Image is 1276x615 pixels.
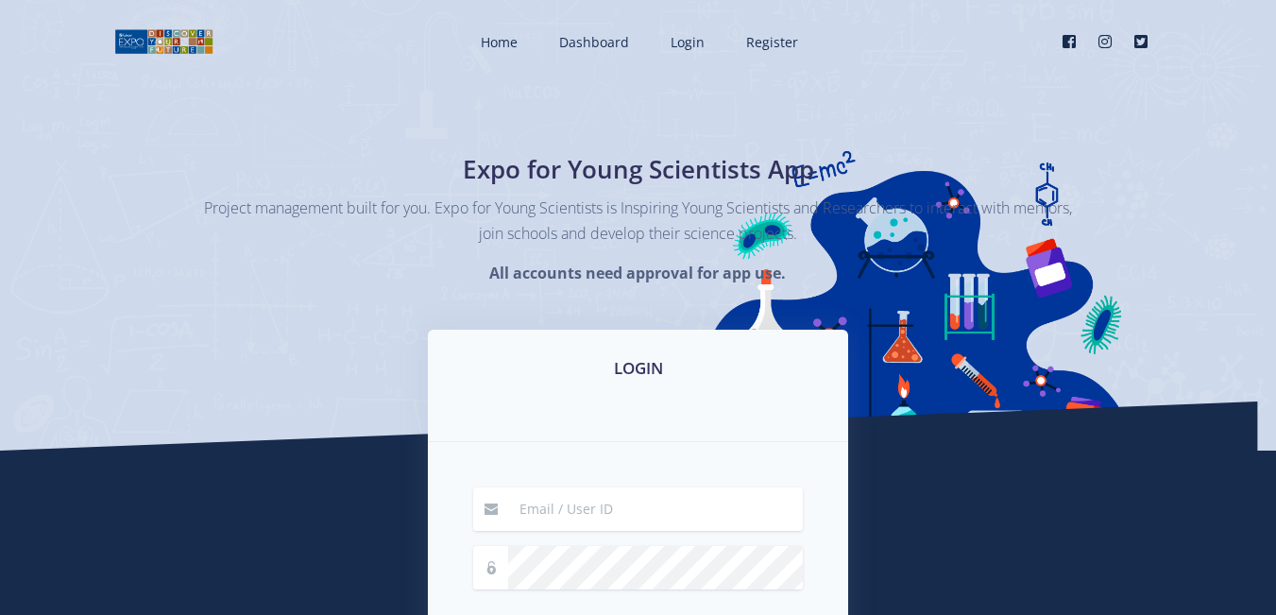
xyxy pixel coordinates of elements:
span: Home [481,33,518,51]
p: Project management built for you. Expo for Young Scientists is Inspiring Young Scientists and Res... [204,196,1073,247]
span: Dashboard [559,33,629,51]
input: Email / User ID [508,487,803,531]
strong: All accounts need approval for app use. [489,263,786,283]
a: Login [652,17,720,67]
a: Dashboard [540,17,644,67]
h1: Expo for Young Scientists App [294,151,983,188]
a: Register [727,17,813,67]
h3: LOGIN [451,356,825,381]
img: logo01.png [114,27,213,56]
span: Register [746,33,798,51]
a: Home [462,17,533,67]
span: Login [671,33,705,51]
